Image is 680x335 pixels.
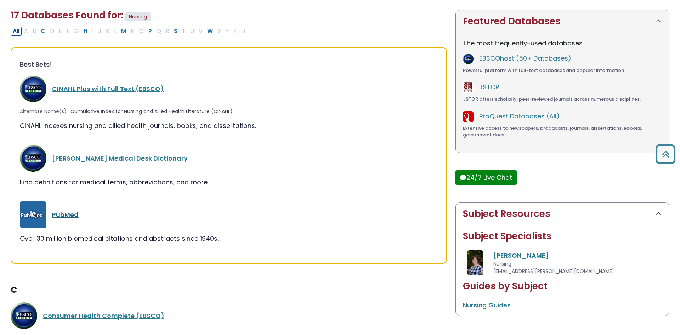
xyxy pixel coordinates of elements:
[81,27,90,36] button: Filter Results H
[455,170,517,185] button: 24/7 Live Chat
[463,281,662,292] h2: Guides by Subject
[11,9,123,22] span: 17 Databases Found for:
[493,251,549,260] a: [PERSON_NAME]
[463,38,662,48] p: The most frequently-used databases
[39,27,47,36] button: Filter Results C
[11,285,447,296] h3: C
[20,177,438,187] div: Find definitions for medical terms, abbreviations, and more.
[11,26,249,35] div: Alpha-list to filter by first letter of database name
[479,54,571,63] a: EBSCOhost (50+ Databases)
[479,83,499,91] a: JSTOR
[456,10,669,33] button: Featured Databases
[52,154,188,163] a: [PERSON_NAME] Medical Desk Dictionary
[463,125,662,139] div: Extensive access to newspapers, broadcasts, journals, dissertations, ebooks, government docs.
[70,108,233,115] span: Cumulative Index for Nursing and Allied Health Literature (CINAHL)
[653,147,678,161] a: Back to Top
[463,96,662,103] div: JSTOR offers scholarly, peer-reviewed journals across numerous disciplines.
[205,27,215,36] button: Filter Results W
[463,67,662,74] div: Powerful platform with full-text databases and popular information.
[493,268,614,275] span: [EMAIL_ADDRESS][PERSON_NAME][DOMAIN_NAME]
[479,112,560,121] a: ProQuest Databases (All)
[119,27,128,36] button: Filter Results M
[172,27,180,36] button: Filter Results S
[463,301,511,309] a: Nursing Guides
[52,210,79,219] a: PubMed
[463,231,662,242] h2: Subject Specialists
[467,250,484,275] img: Amanda Matthysse
[125,12,151,22] span: Nursing
[20,234,438,243] div: Over 30 million biomedical citations and abstracts since 1940s.
[52,84,164,93] a: CINAHL Plus with Full Text (EBSCO)
[43,311,164,320] a: Consumer Health Complete (EBSCO)
[493,260,511,267] span: Nursing
[456,203,669,225] button: Subject Resources
[146,27,154,36] button: Filter Results P
[20,108,68,115] span: Alternate Name(s):
[11,27,22,36] button: All
[20,121,438,130] div: CINAHL indexes nursing and allied health journals, books, and dissertations.
[20,61,438,68] h3: Best Bets!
